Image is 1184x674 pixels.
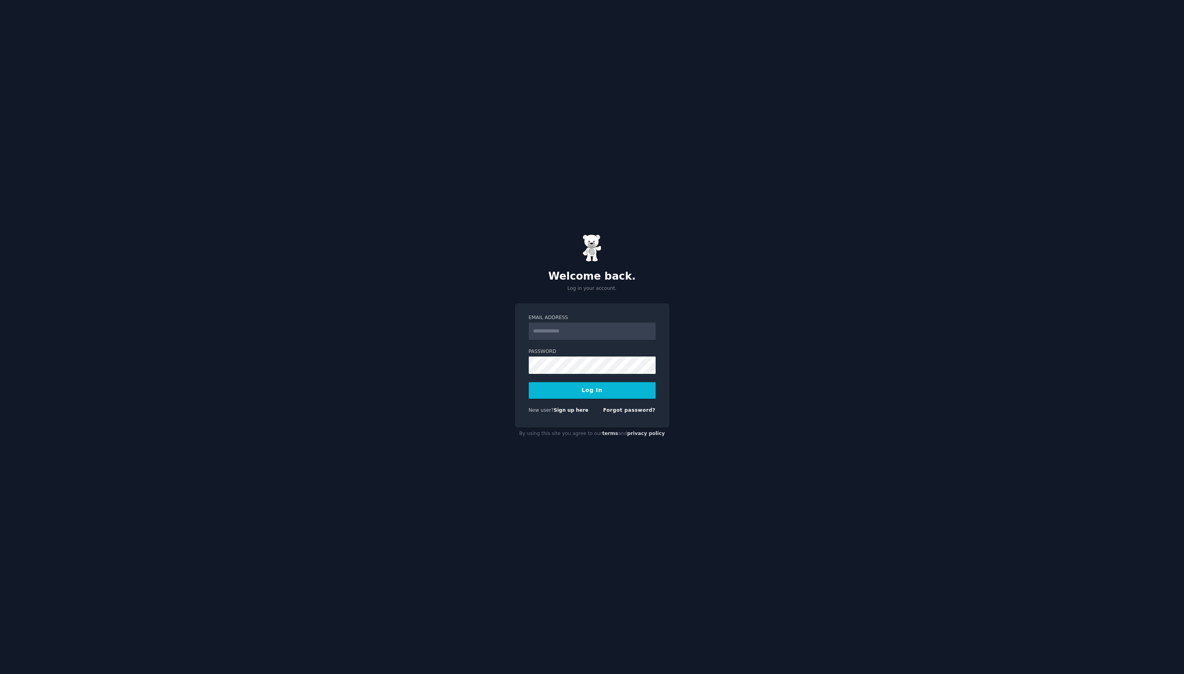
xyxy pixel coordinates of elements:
a: terms [602,431,618,436]
p: Log in your account. [515,285,669,292]
h2: Welcome back. [515,270,669,283]
div: By using this site you agree to our and [515,428,669,440]
a: Forgot password? [603,407,656,413]
label: Email Address [529,314,656,321]
a: Sign up here [554,407,588,413]
span: New user? [529,407,554,413]
img: Gummy Bear [582,234,602,262]
label: Password [529,348,656,355]
a: privacy policy [627,431,665,436]
button: Log In [529,382,656,399]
